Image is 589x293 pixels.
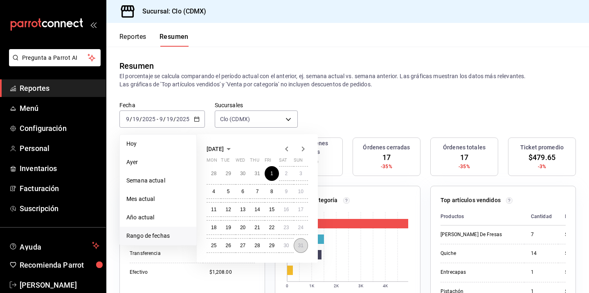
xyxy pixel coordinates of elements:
span: -35% [459,163,470,170]
div: Resumen [119,60,154,72]
p: El porcentaje se calcula comparando el período actual con el anterior, ej. semana actual vs. sema... [119,72,576,88]
button: Resumen [160,33,189,47]
button: August 14, 2025 [250,202,264,217]
th: Cantidad [524,208,558,225]
button: August 21, 2025 [250,220,264,235]
button: August 20, 2025 [236,220,250,235]
abbr: August 9, 2025 [285,189,288,194]
abbr: August 31, 2025 [298,243,303,248]
abbr: August 12, 2025 [225,207,231,212]
button: August 25, 2025 [207,238,221,253]
span: 17 [382,152,391,163]
span: Reportes [20,83,99,94]
button: August 11, 2025 [207,202,221,217]
abbr: Friday [265,158,271,166]
button: August 12, 2025 [221,202,235,217]
button: August 8, 2025 [265,184,279,199]
span: -35% [381,163,392,170]
abbr: August 1, 2025 [270,171,273,176]
button: August 29, 2025 [265,238,279,253]
div: Entrecapas [441,269,518,276]
button: August 13, 2025 [236,202,250,217]
span: Mes actual [126,195,190,203]
abbr: August 2, 2025 [285,171,288,176]
abbr: July 30, 2025 [240,171,245,176]
abbr: August 27, 2025 [240,243,245,248]
abbr: Thursday [250,158,259,166]
abbr: August 24, 2025 [298,225,303,230]
abbr: August 3, 2025 [299,171,302,176]
abbr: July 28, 2025 [211,171,216,176]
abbr: August 25, 2025 [211,243,216,248]
abbr: August 14, 2025 [254,207,260,212]
abbr: August 4, 2025 [212,189,215,194]
abbr: August 8, 2025 [270,189,273,194]
abbr: August 6, 2025 [241,189,244,194]
label: Sucursales [215,102,298,108]
button: open_drawer_menu [90,21,97,28]
span: Suscripción [20,203,99,214]
button: August 27, 2025 [236,238,250,253]
div: Transferencia [130,250,196,257]
abbr: August 22, 2025 [269,225,274,230]
abbr: Tuesday [221,158,229,166]
div: $1,208.00 [209,269,255,276]
h3: Órdenes totales [443,143,486,152]
abbr: July 29, 2025 [225,171,231,176]
div: $1,260.00 [565,250,587,257]
div: 14 [531,250,552,257]
abbr: August 23, 2025 [283,225,289,230]
span: Configuración [20,123,99,134]
button: August 3, 2025 [294,166,308,181]
span: Facturación [20,183,99,194]
button: August 10, 2025 [294,184,308,199]
span: - [157,116,158,122]
abbr: Monday [207,158,217,166]
span: Recomienda Parrot [20,259,99,270]
abbr: August 7, 2025 [256,189,259,194]
button: August 6, 2025 [236,184,250,199]
abbr: August 5, 2025 [227,189,230,194]
button: August 19, 2025 [221,220,235,235]
button: July 28, 2025 [207,166,221,181]
button: August 28, 2025 [250,238,264,253]
h3: Órdenes cerradas [363,143,410,152]
button: August 17, 2025 [294,202,308,217]
div: $750.00 [565,269,587,276]
button: [DATE] [207,144,234,154]
span: Semana actual [126,176,190,185]
button: August 23, 2025 [279,220,293,235]
abbr: August 29, 2025 [269,243,274,248]
span: $479.65 [528,152,555,163]
text: 1K [309,284,315,288]
h3: Sucursal: Clo (CDMX) [136,7,207,16]
th: Monto [558,208,587,225]
div: 7 [531,231,552,238]
abbr: Saturday [279,158,287,166]
text: 0 [286,284,288,288]
abbr: August 10, 2025 [298,189,303,194]
button: Pregunta a Parrot AI [9,49,101,66]
div: $3,500.00 [565,231,587,238]
input: -- [126,116,130,122]
abbr: August 18, 2025 [211,225,216,230]
button: August 22, 2025 [265,220,279,235]
button: August 9, 2025 [279,184,293,199]
span: [DATE] [207,146,224,152]
span: -3% [538,163,546,170]
button: July 31, 2025 [250,166,264,181]
abbr: August 30, 2025 [283,243,289,248]
button: August 24, 2025 [294,220,308,235]
button: August 30, 2025 [279,238,293,253]
abbr: August 26, 2025 [225,243,231,248]
abbr: August 17, 2025 [298,207,303,212]
abbr: August 15, 2025 [269,207,274,212]
abbr: August 16, 2025 [283,207,289,212]
span: Menú [20,103,99,114]
button: August 18, 2025 [207,220,221,235]
div: Efectivo [130,269,196,276]
span: [PERSON_NAME] [20,279,99,291]
button: August 15, 2025 [265,202,279,217]
abbr: August 28, 2025 [254,243,260,248]
button: August 2, 2025 [279,166,293,181]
